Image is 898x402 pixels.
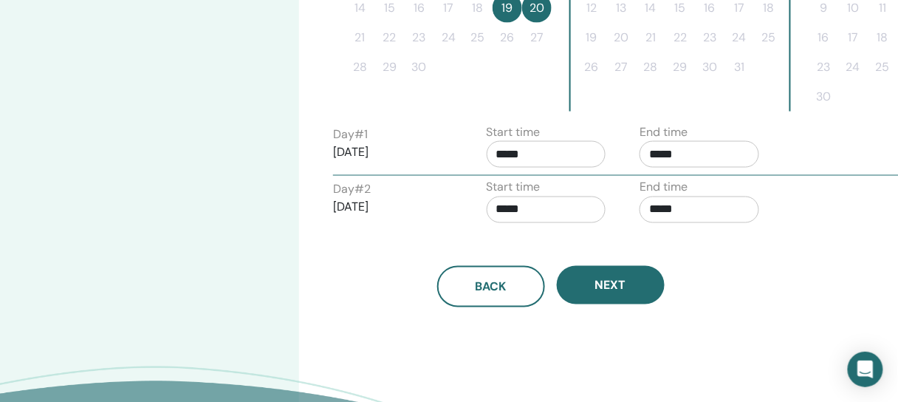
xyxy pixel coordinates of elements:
button: 26 [577,52,606,82]
button: 25 [754,23,784,52]
button: 26 [493,23,522,52]
div: Open Intercom Messenger [848,352,883,387]
button: 30 [695,52,724,82]
label: End time [640,179,688,197]
button: 30 [809,82,838,112]
button: 21 [345,23,374,52]
button: 31 [724,52,754,82]
button: 22 [665,23,695,52]
button: 23 [404,23,433,52]
button: 24 [433,23,463,52]
button: Back [437,266,545,307]
button: 17 [838,23,868,52]
button: 24 [838,52,868,82]
button: 27 [606,52,636,82]
button: 25 [868,52,897,82]
p: [DATE] [333,143,453,161]
button: Next [557,266,665,304]
button: 22 [374,23,404,52]
button: 29 [374,52,404,82]
p: [DATE] [333,199,453,217]
button: 28 [636,52,665,82]
button: 16 [809,23,838,52]
label: Start time [487,179,541,197]
button: 20 [606,23,636,52]
button: 23 [809,52,838,82]
label: Day # 1 [333,126,368,143]
label: Day # 2 [333,181,371,199]
button: 18 [868,23,897,52]
button: 29 [665,52,695,82]
button: 24 [724,23,754,52]
span: Next [595,278,626,293]
label: Start time [487,123,541,141]
button: 21 [636,23,665,52]
button: 27 [522,23,552,52]
label: End time [640,123,688,141]
button: 30 [404,52,433,82]
button: 23 [695,23,724,52]
span: Back [476,279,507,295]
button: 25 [463,23,493,52]
button: 19 [577,23,606,52]
button: 28 [345,52,374,82]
